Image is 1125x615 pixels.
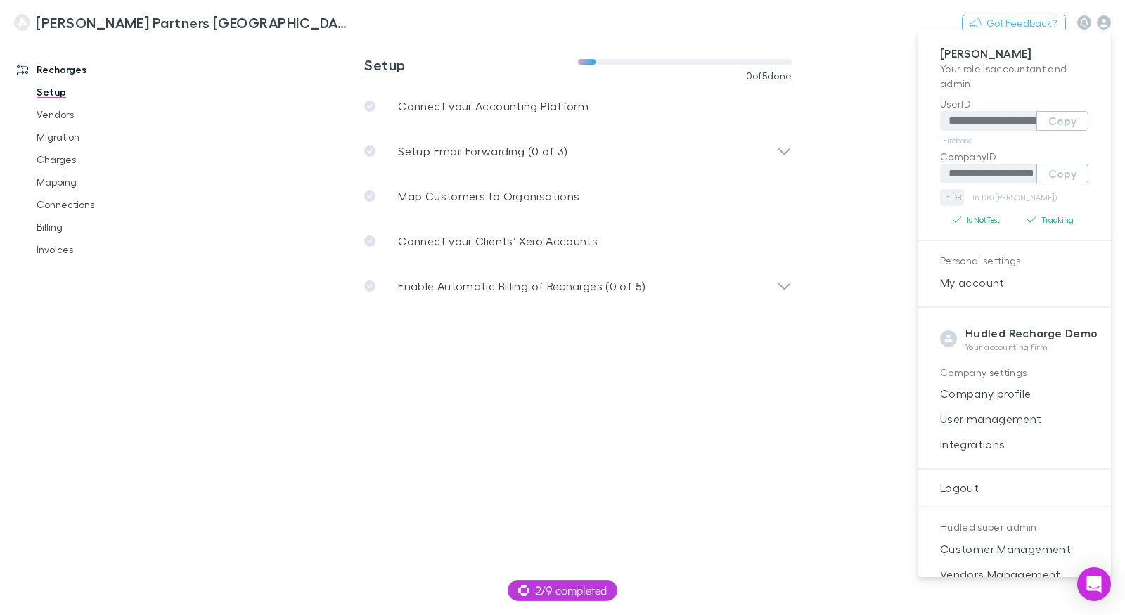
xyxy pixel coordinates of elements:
span: Vendors Management [929,566,1100,583]
span: Integrations [929,436,1100,453]
a: In DB ([PERSON_NAME]) [970,189,1060,206]
p: Hudled super admin [940,519,1088,536]
span: Company profile [929,385,1100,402]
p: Your accounting firm [965,342,1098,353]
button: Copy [1036,111,1088,131]
span: My account [929,274,1100,291]
a: In DB [940,189,964,206]
button: Tracking [1015,212,1089,228]
p: Company settings [940,364,1088,382]
span: User management [929,410,1100,427]
strong: Hudled Recharge Demo [965,326,1098,340]
button: Copy [1036,164,1088,183]
span: Customer Management [929,540,1100,557]
p: [PERSON_NAME] [940,46,1088,61]
p: Personal settings [940,252,1088,270]
button: Is NotTest [940,212,1015,228]
div: Open Intercom Messenger [1077,567,1111,601]
p: UserID [940,96,1088,111]
a: Firebase [940,132,975,149]
span: Logout [929,479,1100,496]
p: CompanyID [940,149,1088,164]
p: Your role is accountant and admin . [940,61,1088,91]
